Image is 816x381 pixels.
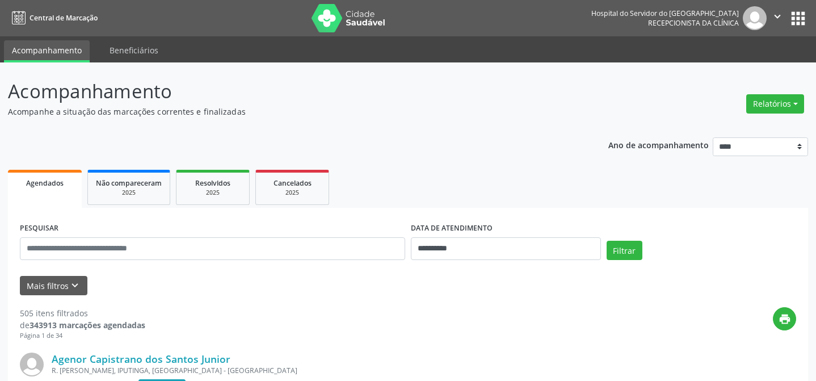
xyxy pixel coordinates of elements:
div: 505 itens filtrados [20,307,145,319]
span: Agendados [26,178,64,188]
div: 2025 [184,189,241,197]
div: Hospital do Servidor do [GEOGRAPHIC_DATA] [591,9,739,18]
i:  [771,10,784,23]
div: de [20,319,145,331]
button:  [767,6,788,30]
label: DATA DE ATENDIMENTO [411,220,493,237]
i: print [779,313,791,325]
img: img [20,353,44,376]
a: Beneficiários [102,40,166,60]
span: Cancelados [274,178,312,188]
span: Resolvidos [195,178,230,188]
strong: 343913 marcações agendadas [30,320,145,330]
span: Recepcionista da clínica [648,18,739,28]
span: Não compareceram [96,178,162,188]
a: Central de Marcação [8,9,98,27]
p: Ano de acompanhamento [608,137,709,152]
p: Acompanhe a situação das marcações correntes e finalizadas [8,106,568,118]
a: Agenor Capistrano dos Santos Junior [52,353,230,365]
i: keyboard_arrow_down [69,279,81,292]
div: R. [PERSON_NAME], IPUTINGA, [GEOGRAPHIC_DATA] - [GEOGRAPHIC_DATA] [52,366,626,375]
button: apps [788,9,808,28]
label: PESQUISAR [20,220,58,237]
div: 2025 [264,189,321,197]
span: Central de Marcação [30,13,98,23]
p: Acompanhamento [8,77,568,106]
button: Relatórios [746,94,804,114]
a: Acompanhamento [4,40,90,62]
img: img [743,6,767,30]
div: 2025 [96,189,162,197]
button: Mais filtroskeyboard_arrow_down [20,276,87,296]
div: Página 1 de 34 [20,331,145,341]
button: Filtrar [607,241,642,260]
button: print [773,307,796,330]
